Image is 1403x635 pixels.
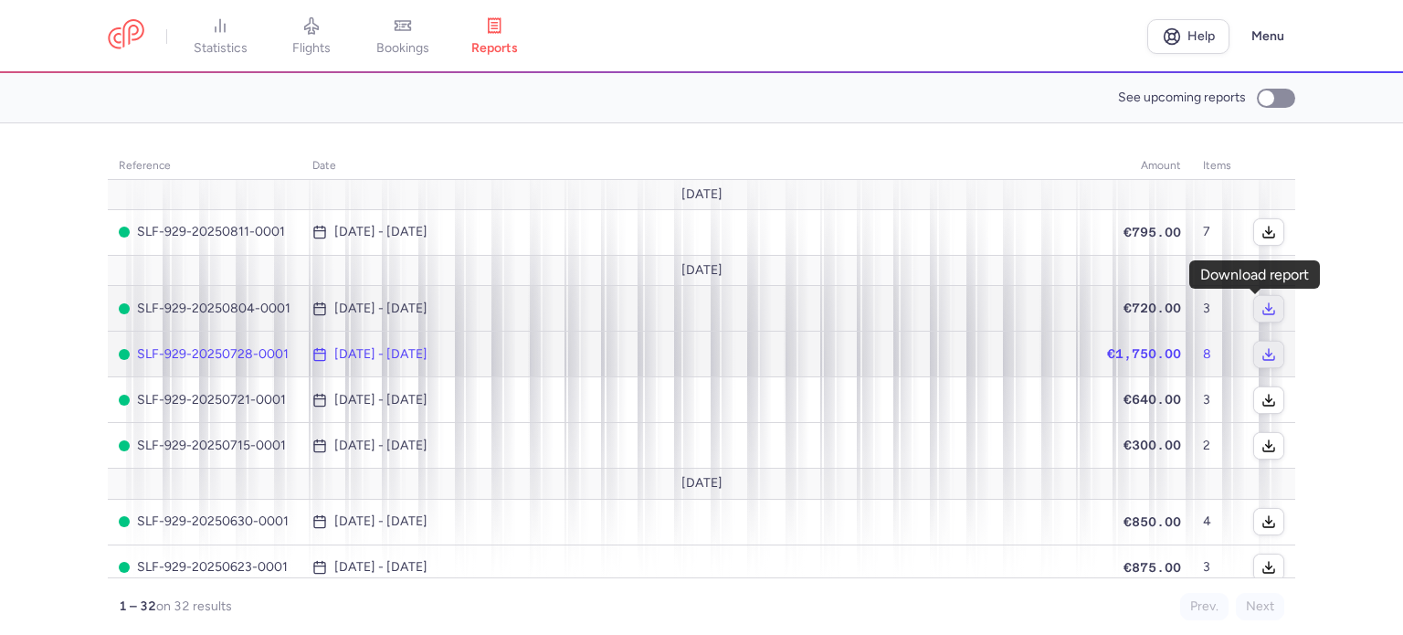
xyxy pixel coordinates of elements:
td: 2 [1192,423,1242,469]
td: 8 [1192,332,1242,377]
time: [DATE] - [DATE] [334,225,427,239]
a: flights [266,16,357,57]
a: bookings [357,16,448,57]
span: €795.00 [1123,225,1181,239]
span: flights [292,40,331,57]
td: 3 [1192,286,1242,332]
time: [DATE] - [DATE] [334,439,427,453]
span: [DATE] [681,187,723,202]
div: Download report [1200,267,1309,283]
span: €640.00 [1123,392,1181,407]
button: Prev. [1180,593,1229,620]
span: See upcoming reports [1118,90,1246,105]
td: 4 [1192,499,1242,545]
span: SLF-929-20250804-0001 [119,302,290,316]
span: SLF-929-20250811-0001 [119,225,290,239]
span: bookings [376,40,429,57]
span: SLF-929-20250728-0001 [119,347,290,362]
td: 3 [1192,377,1242,423]
span: statistics [194,40,248,57]
span: SLF-929-20250623-0001 [119,560,290,575]
span: on 32 results [156,598,232,614]
a: CitizenPlane red outlined logo [108,19,144,53]
th: date [301,153,1096,180]
strong: 1 – 32 [119,598,156,614]
time: [DATE] - [DATE] [334,347,427,362]
th: amount [1096,153,1192,180]
a: reports [448,16,540,57]
span: SLF-929-20250721-0001 [119,393,290,407]
button: Next [1236,593,1284,620]
time: [DATE] - [DATE] [334,393,427,407]
span: PROCESSED [119,227,130,238]
th: items [1192,153,1242,180]
time: [DATE] - [DATE] [334,514,427,529]
a: statistics [174,16,266,57]
time: [DATE] - [DATE] [334,560,427,575]
span: €850.00 [1123,514,1181,529]
span: €300.00 [1123,438,1181,452]
span: [DATE] [681,263,723,278]
span: [DATE] [681,476,723,491]
span: SLF-929-20250630-0001 [119,514,290,529]
th: reference [108,153,301,180]
span: reports [471,40,518,57]
td: 3 [1192,545,1242,590]
td: 7 [1192,209,1242,255]
span: Help [1187,29,1215,43]
span: €1,750.00 [1107,346,1181,361]
span: €720.00 [1123,301,1181,315]
span: €875.00 [1123,560,1181,575]
span: SLF-929-20250715-0001 [119,439,290,453]
button: Menu [1240,19,1295,54]
time: [DATE] - [DATE] [334,302,427,316]
a: Help [1147,19,1229,54]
